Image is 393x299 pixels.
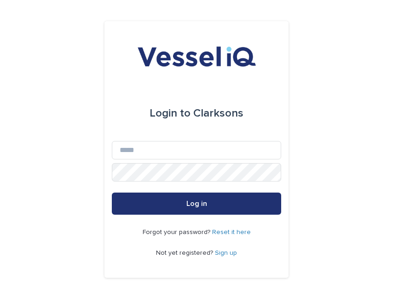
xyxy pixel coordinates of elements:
[150,100,243,126] div: Clarksons
[150,108,191,119] span: Login to
[186,200,207,207] span: Log in
[143,229,212,235] span: Forgot your password?
[212,229,251,235] a: Reset it here
[137,43,256,71] img: DY2harLS7Ky7oFY6OHCp
[215,250,237,256] a: Sign up
[156,250,215,256] span: Not yet registered?
[112,193,281,215] button: Log in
